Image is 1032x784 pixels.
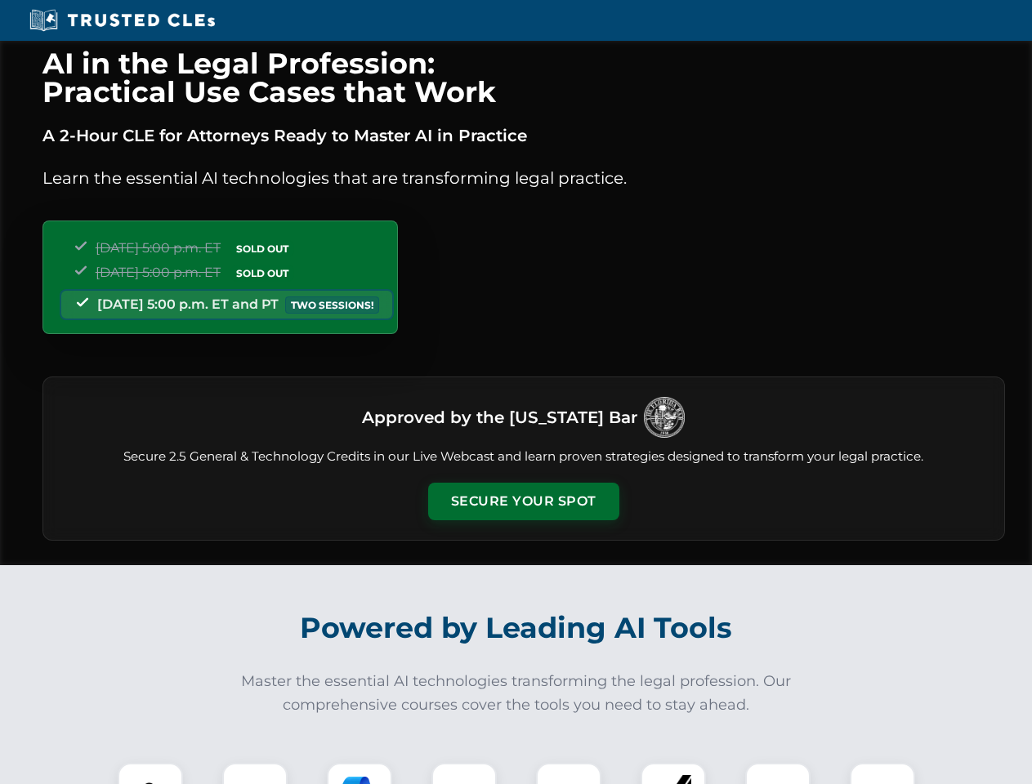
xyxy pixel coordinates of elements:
h1: AI in the Legal Profession: Practical Use Cases that Work [42,49,1005,106]
h3: Approved by the [US_STATE] Bar [362,403,637,432]
p: Learn the essential AI technologies that are transforming legal practice. [42,165,1005,191]
p: A 2-Hour CLE for Attorneys Ready to Master AI in Practice [42,122,1005,149]
span: SOLD OUT [230,265,294,282]
span: SOLD OUT [230,240,294,257]
p: Master the essential AI technologies transforming the legal profession. Our comprehensive courses... [230,670,802,717]
img: Logo [644,397,685,438]
img: Trusted CLEs [25,8,220,33]
span: [DATE] 5:00 p.m. ET [96,240,221,256]
p: Secure 2.5 General & Technology Credits in our Live Webcast and learn proven strategies designed ... [63,448,985,466]
h2: Powered by Leading AI Tools [64,599,969,657]
span: [DATE] 5:00 p.m. ET [96,265,221,280]
button: Secure Your Spot [428,483,619,520]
